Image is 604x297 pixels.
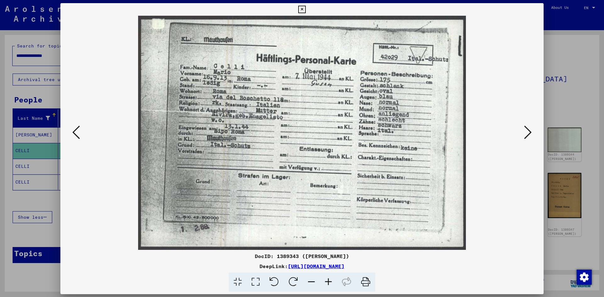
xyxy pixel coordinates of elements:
div: Change consent [576,269,591,284]
div: DocID: 1389343 ([PERSON_NAME]) [60,252,544,260]
div: DeepLink: [60,262,544,270]
img: Change consent [577,270,592,285]
img: 001.jpg [82,16,522,250]
a: [URL][DOMAIN_NAME] [288,263,344,269]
